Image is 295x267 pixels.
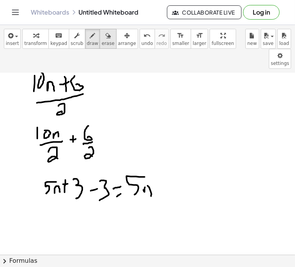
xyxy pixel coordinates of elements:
[191,29,208,49] button: format_sizelarger
[172,41,189,46] span: smaller
[177,31,184,40] i: format_size
[155,29,169,49] button: redoredo
[170,29,191,49] button: format_sizesmaller
[212,41,234,46] span: fullscreen
[193,41,206,46] span: larger
[142,41,153,46] span: undo
[6,41,19,46] span: insert
[271,61,289,66] span: settings
[48,29,69,49] button: keyboardkeypad
[24,41,47,46] span: transform
[167,5,242,19] button: Collaborate Live
[22,29,49,49] button: transform
[261,29,276,49] button: save
[55,31,62,40] i: keyboard
[269,49,291,69] button: settings
[118,41,136,46] span: arrange
[143,31,151,40] i: undo
[263,41,273,46] span: save
[69,29,85,49] button: scrub
[158,31,165,40] i: redo
[196,31,203,40] i: format_size
[210,29,236,49] button: fullscreen
[100,29,116,49] button: erase
[157,41,167,46] span: redo
[102,41,114,46] span: erase
[50,41,67,46] span: keypad
[87,41,98,46] span: draw
[247,41,257,46] span: new
[71,41,83,46] span: scrub
[279,41,289,46] span: load
[31,8,69,16] a: Whiteboards
[4,29,21,49] button: insert
[243,5,280,20] button: Log in
[140,29,155,49] button: undoundo
[116,29,138,49] button: arrange
[245,29,259,49] button: new
[85,29,100,49] button: draw
[9,6,22,18] button: Toggle navigation
[173,9,235,16] span: Collaborate Live
[277,29,291,49] button: load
